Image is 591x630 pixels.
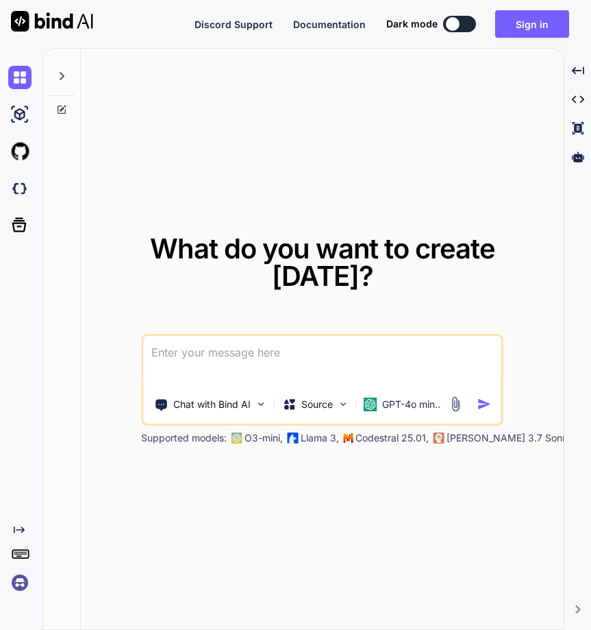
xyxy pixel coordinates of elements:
[8,177,32,200] img: darkCloudIdeIcon
[355,431,429,445] p: Codestral 25.01,
[287,433,298,444] img: Llama2
[11,11,93,32] img: Bind AI
[150,232,495,293] span: What do you want to create [DATE]?
[141,431,227,445] p: Supported models:
[363,398,377,411] img: GPT-4o mini
[8,103,32,126] img: ai-studio
[301,398,333,411] p: Source
[293,19,366,30] span: Documentation
[231,433,242,444] img: GPT-4
[194,19,273,30] span: Discord Support
[173,398,251,411] p: Chat with Bind AI
[244,431,283,445] p: O3-mini,
[447,431,579,445] p: [PERSON_NAME] 3.7 Sonnet,
[293,17,366,32] button: Documentation
[343,433,353,443] img: Mistral-AI
[382,398,440,411] p: GPT-4o min..
[337,398,349,410] img: Pick Models
[255,398,266,410] img: Pick Tools
[477,397,492,411] img: icon
[448,396,464,412] img: attachment
[8,571,32,594] img: signin
[495,10,569,38] button: Sign in
[386,17,438,31] span: Dark mode
[301,431,339,445] p: Llama 3,
[8,66,32,89] img: chat
[433,433,444,444] img: claude
[8,140,32,163] img: githubLight
[194,17,273,32] button: Discord Support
